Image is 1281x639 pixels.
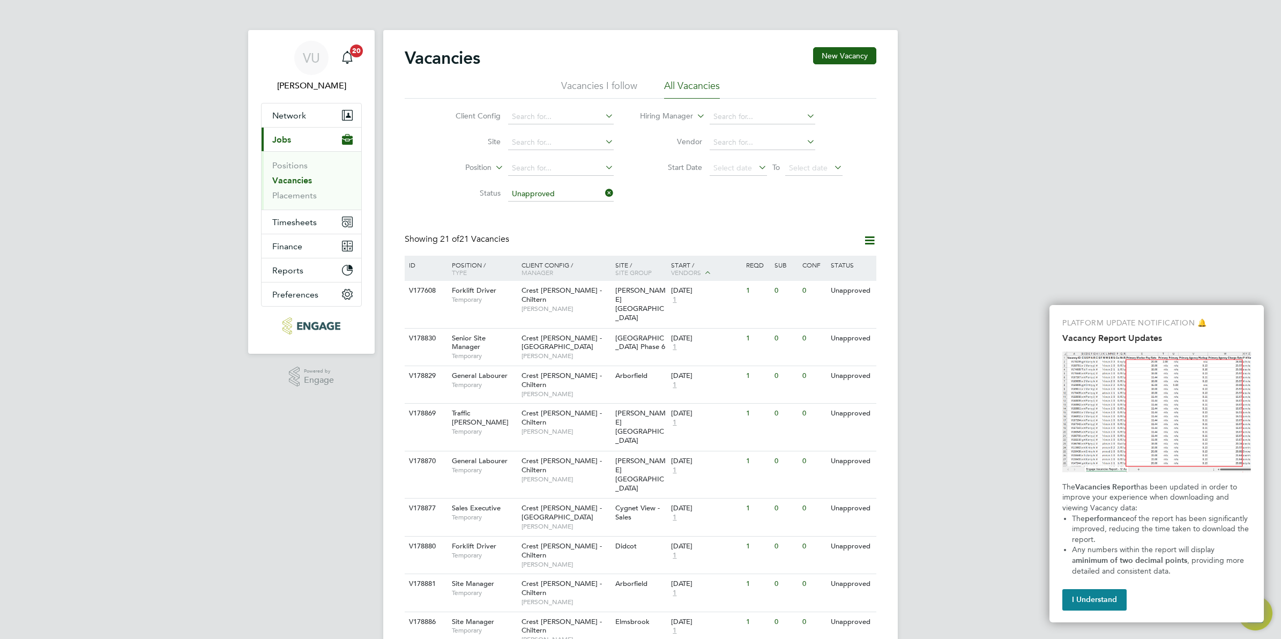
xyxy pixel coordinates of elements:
span: Preferences [272,289,318,300]
span: Jobs [272,135,291,145]
span: Crest [PERSON_NAME] - Chiltern [522,371,602,389]
div: 1 [743,612,771,632]
a: Go to account details [261,41,362,92]
div: 0 [772,404,800,423]
div: V178877 [406,499,444,518]
span: [PERSON_NAME] [522,304,610,313]
span: Manager [522,268,553,277]
div: Unapproved [828,537,875,556]
div: [DATE] [671,542,741,551]
div: 0 [800,612,828,632]
span: Arborfield [615,579,647,588]
span: Crest [PERSON_NAME] - Chiltern [522,456,602,474]
img: Highlight Columns with Numbers in the Vacancies Report [1062,352,1251,472]
div: V178869 [406,404,444,423]
div: V178830 [406,329,444,348]
span: [PERSON_NAME] [522,598,610,606]
span: Temporary [452,551,516,560]
button: New Vacancy [813,47,876,64]
p: PLATFORM UPDATE NOTIFICATION 🔔 [1062,318,1251,329]
span: [PERSON_NAME] [522,522,610,531]
div: 0 [772,451,800,471]
div: V177608 [406,281,444,301]
div: Showing [405,234,511,245]
div: V178881 [406,574,444,594]
div: 0 [800,281,828,301]
span: The [1072,514,1085,523]
div: Site / [613,256,669,281]
label: Site [439,137,501,146]
div: [DATE] [671,579,741,589]
div: ID [406,256,444,274]
span: Site Manager [452,617,494,626]
div: 0 [772,499,800,518]
span: Temporary [452,427,516,436]
a: Go to home page [261,317,362,335]
button: I Understand [1062,589,1127,611]
span: Temporary [452,381,516,389]
div: Status [828,256,875,274]
div: 1 [743,451,771,471]
div: 1 [743,281,771,301]
span: The [1062,482,1075,492]
span: has been updated in order to improve your experience when downloading and viewing Vacancy data: [1062,482,1239,512]
div: [DATE] [671,371,741,381]
span: Site Group [615,268,652,277]
div: 0 [800,404,828,423]
span: of the report has been significantly improved, reducing the time taken to download the report. [1072,514,1251,544]
div: Start / [668,256,743,283]
span: [PERSON_NAME] [522,390,610,398]
label: Start Date [640,162,702,172]
div: [DATE] [671,504,741,513]
div: V178886 [406,612,444,632]
span: 21 of [440,234,459,244]
span: 1 [671,418,678,427]
span: Crest [PERSON_NAME] - Chiltern [522,579,602,597]
span: Elmsbrook [615,617,650,626]
span: Timesheets [272,217,317,227]
a: Positions [272,160,308,170]
div: [DATE] [671,457,741,466]
span: 1 [671,513,678,522]
span: Temporary [452,295,516,304]
div: V178880 [406,537,444,556]
div: Unapproved [828,404,875,423]
span: Crest [PERSON_NAME] - Chiltern [522,617,602,635]
div: V178870 [406,451,444,471]
span: Crest [PERSON_NAME] - Chiltern [522,408,602,427]
input: Select one [508,187,614,202]
span: 21 Vacancies [440,234,509,244]
span: Temporary [452,513,516,522]
div: 0 [772,366,800,386]
span: 20 [350,44,363,57]
div: Reqd [743,256,771,274]
div: 0 [772,574,800,594]
label: Hiring Manager [631,111,693,122]
span: General Labourer [452,456,508,465]
span: Powered by [304,367,334,376]
span: Crest [PERSON_NAME] - Chiltern [522,541,602,560]
span: Type [452,268,467,277]
strong: Vacancies Report [1075,482,1136,492]
span: 1 [671,551,678,560]
h2: Vacancies [405,47,480,69]
span: [PERSON_NAME][GEOGRAPHIC_DATA] [615,286,666,322]
div: Vacancy Report Updates [1049,305,1264,622]
label: Client Config [439,111,501,121]
span: [GEOGRAPHIC_DATA] Phase 6 [615,333,665,352]
div: V178829 [406,366,444,386]
span: Engage [304,376,334,385]
div: [DATE] [671,334,741,343]
div: 1 [743,366,771,386]
div: Unapproved [828,451,875,471]
div: 0 [800,329,828,348]
span: 1 [671,589,678,598]
span: 1 [671,466,678,475]
div: Unapproved [828,612,875,632]
div: 1 [743,329,771,348]
div: 0 [772,612,800,632]
nav: Main navigation [248,30,375,354]
input: Search for... [508,161,614,176]
img: protechltd-logo-retina.png [282,317,340,335]
a: Vacancies [272,175,312,185]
